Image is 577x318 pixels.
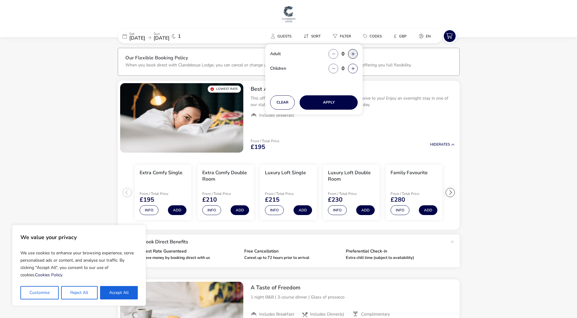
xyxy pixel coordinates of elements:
span: Sort [311,34,321,39]
p: We value your privacy [20,231,138,243]
p: Preferential Check-in [346,249,443,253]
button: Add [419,205,437,215]
h3: Extra Comfy Single [140,170,182,176]
p: From / Total Price [391,192,434,196]
swiper-slide: 1 / 1 [120,83,243,153]
span: [DATE] [129,35,145,41]
p: Best Rate Guaranteed [143,249,239,253]
p: Sat [129,32,145,36]
h2: A Taste of Freedom [251,284,455,291]
button: Clear [270,95,295,110]
button: Apply [300,95,358,110]
div: Best Available B&B Rate GuaranteedThis offer is not available on any other website and is exclusi... [246,81,460,123]
span: Includes Dinner(s) [310,312,344,317]
p: Free Cancellation [244,249,341,253]
button: HideRates [430,143,455,147]
button: Reject All [61,286,97,299]
h3: Family Favourite [391,170,428,176]
p: From / Total Price [140,192,183,196]
span: [DATE] [154,35,169,41]
span: £195 [251,144,265,150]
p: This offer is not available on any other website and is exclusive to you! Enjoy an overnight stay... [251,95,455,108]
swiper-slide: 3 / 7 [257,162,320,223]
span: £195 [140,197,154,203]
label: Adult [270,52,286,56]
span: £280 [391,197,405,203]
span: en [426,34,431,39]
swiper-slide: 1 / 7 [132,162,194,223]
button: Info [202,205,221,215]
span: 1 [178,34,181,39]
button: Info [391,205,409,215]
span: Includes Breakfast [259,113,294,118]
swiper-slide: 4 / 7 [320,162,383,223]
p: 1 night B&B | 3-course dinner | Glass of prosecco [251,294,455,300]
div: Lowest Rate [208,86,241,93]
span: Filter [340,34,351,39]
img: Main Website [281,5,296,23]
span: Includes Breakfast [259,312,294,317]
span: £210 [202,197,217,203]
span: Codes [370,34,382,39]
button: Add [356,205,375,215]
naf-pibe-menu-bar-item: Sort [299,32,328,41]
button: £GBP [389,32,412,41]
p: We use cookies to enhance your browsing experience, serve personalised ads or content, and analys... [20,247,138,281]
h3: Luxury Loft Double Room [328,170,375,182]
p: Sun [154,32,169,36]
h2: Best Available B&B Rate Guaranteed [251,86,455,93]
p: From / Total Price [251,139,279,143]
p: From / Total Price [202,192,245,196]
p: Save money by booking direct with us [143,256,239,260]
button: Add [294,205,312,215]
h3: Luxury Loft Single [265,170,306,176]
button: Add [231,205,249,215]
swiper-slide: 6 / 7 [445,162,508,223]
naf-pibe-menu-bar-item: Guests [266,32,299,41]
button: Add [168,205,186,215]
span: £215 [265,197,280,203]
label: Children [270,66,291,71]
span: £230 [328,197,342,203]
button: Accept All [100,286,138,299]
button: Info [328,205,347,215]
h3: Extra Comfy Double Room [202,170,249,182]
naf-pibe-menu-bar-item: Filter [328,32,358,41]
button: Info [265,205,284,215]
swiper-slide: 5 / 7 [383,162,445,223]
div: We value your privacy [12,225,146,306]
naf-pibe-menu-bar-item: en [414,32,438,41]
p: When you book direct with Clandeboye Lodge, you can cancel or change your booking for free up to ... [125,62,412,68]
button: Guests [266,32,296,41]
span: Guests [277,34,291,39]
button: en [414,32,436,41]
p: From / Total Price [265,192,308,196]
naf-pibe-menu-bar-item: Codes [358,32,389,41]
button: Info [140,205,158,215]
button: Customise [20,286,59,299]
button: Filter [328,32,356,41]
p: Book Direct Benefits [143,239,447,244]
p: Extra chill time (subject to availability) [346,256,443,260]
swiper-slide: 2 / 7 [194,162,257,223]
i: £ [394,33,397,39]
naf-pibe-menu-bar-item: £GBP [389,32,414,41]
span: GBP [399,34,407,39]
button: Sort [299,32,325,41]
a: Cookies Policy [35,272,62,278]
h3: Our Flexible Booking Policy [125,55,452,62]
span: Hide [430,142,439,147]
div: Sat[DATE]Sun[DATE]1 [118,29,209,43]
p: From / Total Price [328,192,371,196]
button: Codes [358,32,387,41]
p: Cancel up to 72 hours prior to arrival [244,256,341,260]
